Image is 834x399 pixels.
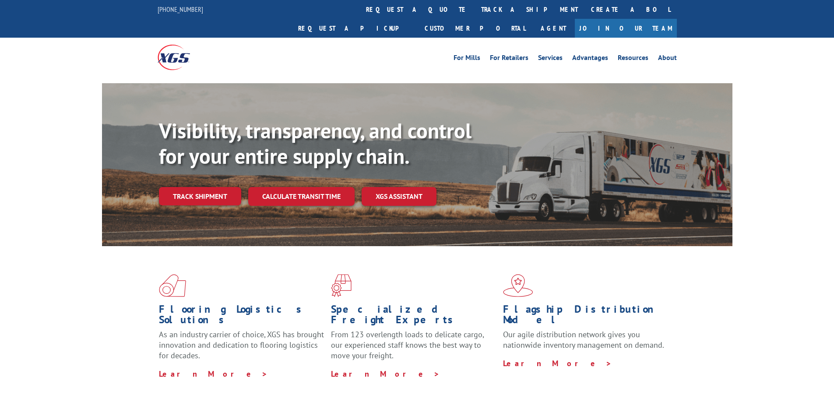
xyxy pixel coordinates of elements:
a: For Mills [454,54,480,64]
a: Join Our Team [575,19,677,38]
a: [PHONE_NUMBER] [158,5,203,14]
img: xgs-icon-focused-on-flooring-red [331,274,352,297]
a: For Retailers [490,54,528,64]
a: Customer Portal [418,19,532,38]
a: Services [538,54,563,64]
a: About [658,54,677,64]
img: xgs-icon-total-supply-chain-intelligence-red [159,274,186,297]
a: Track shipment [159,187,241,205]
span: Our agile distribution network gives you nationwide inventory management on demand. [503,329,664,350]
a: Advantages [572,54,608,64]
h1: Flagship Distribution Model [503,304,669,329]
a: Request a pickup [292,19,418,38]
a: Learn More > [503,358,612,368]
span: As an industry carrier of choice, XGS has brought innovation and dedication to flooring logistics... [159,329,324,360]
b: Visibility, transparency, and control for your entire supply chain. [159,117,472,169]
a: Learn More > [331,369,440,379]
img: xgs-icon-flagship-distribution-model-red [503,274,533,297]
a: XGS ASSISTANT [362,187,436,206]
p: From 123 overlength loads to delicate cargo, our experienced staff knows the best way to move you... [331,329,496,368]
a: Agent [532,19,575,38]
h1: Flooring Logistics Solutions [159,304,324,329]
a: Learn More > [159,369,268,379]
a: Resources [618,54,648,64]
a: Calculate transit time [248,187,355,206]
h1: Specialized Freight Experts [331,304,496,329]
